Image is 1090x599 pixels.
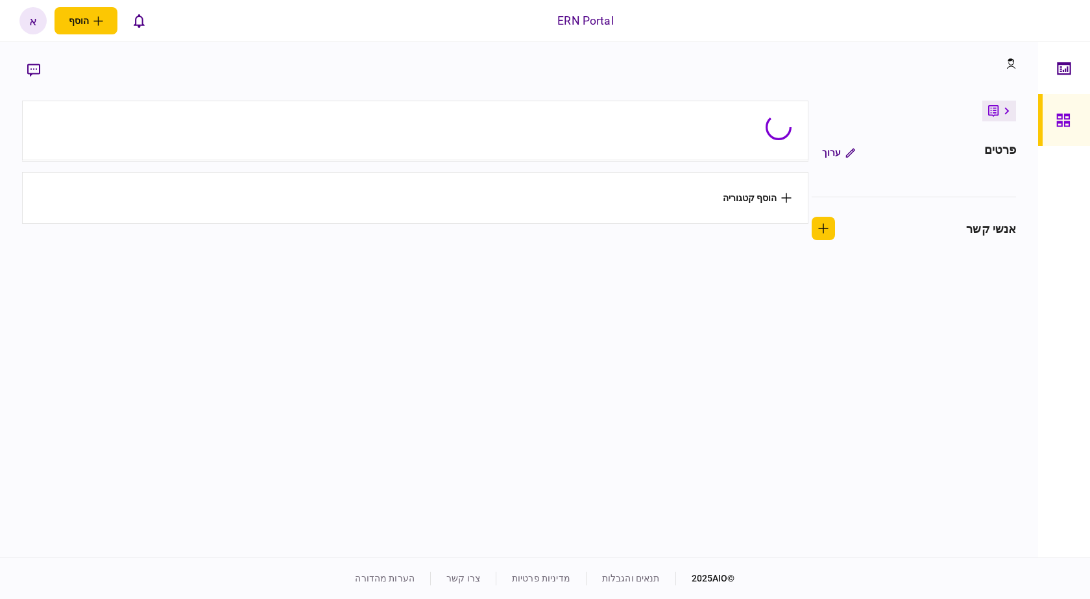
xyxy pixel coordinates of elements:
[19,7,47,34] button: א
[125,7,152,34] button: פתח רשימת התראות
[723,193,792,203] button: הוסף קטגוריה
[675,572,735,585] div: © 2025 AIO
[54,7,117,34] button: פתח תפריט להוספת לקוח
[984,141,1017,164] div: פרטים
[602,573,660,583] a: תנאים והגבלות
[812,141,866,164] button: ערוך
[557,12,613,29] div: ERN Portal
[355,573,415,583] a: הערות מהדורה
[512,573,570,583] a: מדיניות פרטיות
[966,220,1016,238] div: אנשי קשר
[446,573,480,583] a: צרו קשר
